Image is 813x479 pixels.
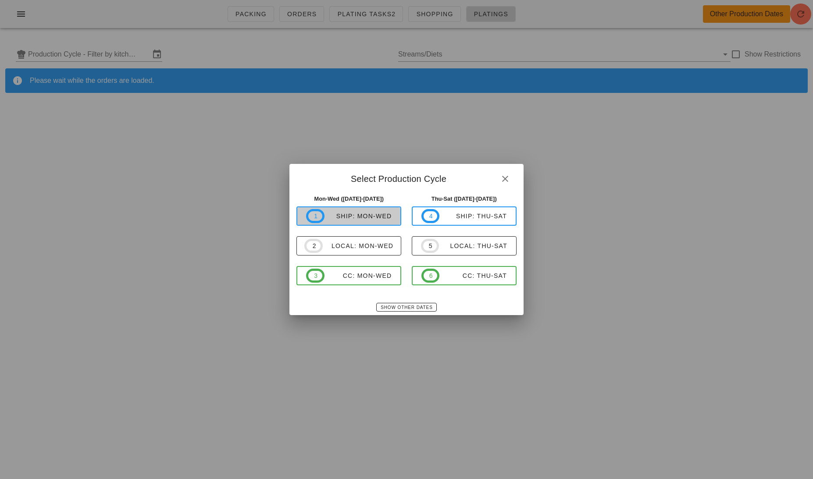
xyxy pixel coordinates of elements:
[296,266,401,285] button: 3CC: Mon-Wed
[428,241,432,251] span: 5
[439,213,507,220] div: ship: Thu-Sat
[429,271,432,280] span: 6
[314,211,317,221] span: 1
[314,195,384,202] strong: Mon-Wed ([DATE]-[DATE])
[289,164,523,191] div: Select Production Cycle
[312,241,315,251] span: 2
[324,213,392,220] div: ship: Mon-Wed
[324,272,392,279] div: CC: Mon-Wed
[323,242,393,249] div: local: Mon-Wed
[412,206,517,226] button: 4ship: Thu-Sat
[431,195,497,202] strong: Thu-Sat ([DATE]-[DATE])
[314,271,317,280] span: 3
[296,206,401,226] button: 1ship: Mon-Wed
[412,266,517,285] button: 6CC: Thu-Sat
[380,305,432,310] span: Show Other Dates
[412,236,517,255] button: 5local: Thu-Sat
[296,236,401,255] button: 2local: Mon-Wed
[376,303,436,312] button: Show Other Dates
[429,211,432,221] span: 4
[439,272,507,279] div: CC: Thu-Sat
[439,242,507,249] div: local: Thu-Sat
